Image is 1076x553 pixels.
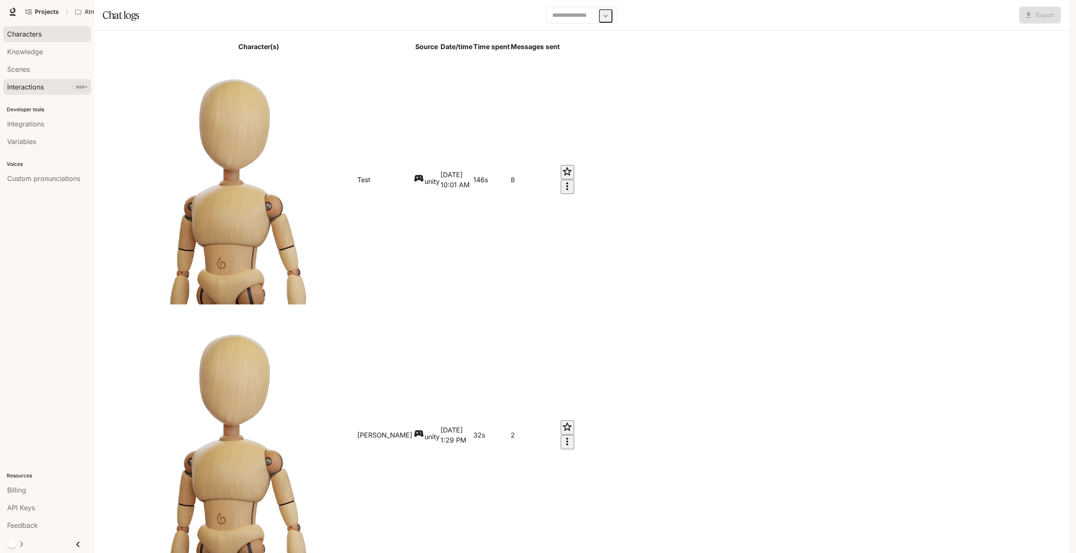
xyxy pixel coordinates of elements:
p: Atma Core The Neural Network [84,8,132,16]
th: Date/time [440,42,472,52]
p: 146s [473,175,510,185]
th: Time spent [473,42,510,52]
span: Projects [35,8,59,16]
p: Test [357,175,370,185]
img: default_avatar.webp [105,52,357,304]
button: Favorite [561,165,574,179]
th: Source [413,42,440,52]
span: unity [425,433,440,441]
span: unity [425,178,440,186]
th: Messages sent [511,42,560,52]
span: Coming soon [1019,10,1061,18]
button: All workspaces [71,3,145,20]
p: 2 [511,430,560,440]
p: 32s [473,430,510,440]
button: close [561,180,574,194]
a: Go to projects [22,3,63,20]
div: / [63,8,71,16]
button: Open [599,9,612,23]
p: 1:29 PM [440,435,472,445]
p: [DATE] [440,170,472,180]
p: [DATE] [440,425,472,435]
h1: Chat logs [103,7,139,24]
th: Character(s) [105,42,412,52]
p: 10:01 AM [440,180,472,190]
p: [PERSON_NAME] [357,430,412,440]
button: Favorite [561,420,574,435]
button: close [561,435,574,449]
p: 8 [511,175,560,185]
